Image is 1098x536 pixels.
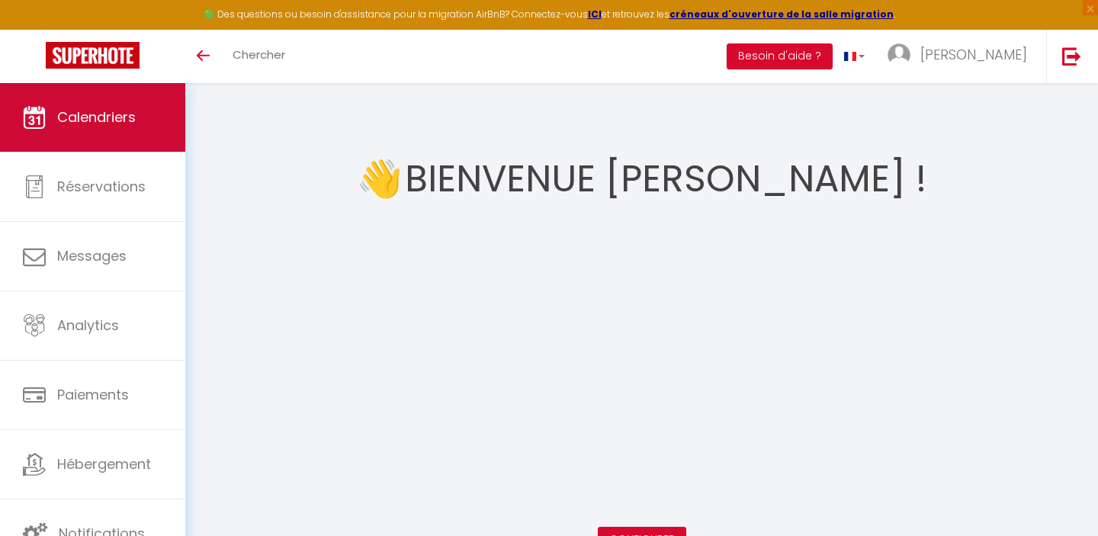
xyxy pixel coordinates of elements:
[1033,467,1087,525] iframe: Chat
[920,45,1027,64] span: [PERSON_NAME]
[57,246,127,265] span: Messages
[46,42,140,69] img: Super Booking
[57,454,151,473] span: Hébergement
[1062,47,1081,66] img: logout
[405,133,926,225] h1: Bienvenue [PERSON_NAME] !
[57,385,129,404] span: Paiements
[57,177,146,196] span: Réservations
[876,30,1046,83] a: ... [PERSON_NAME]
[727,43,833,69] button: Besoin d'aide ?
[221,30,297,83] a: Chercher
[588,8,602,21] a: ICI
[669,8,894,21] a: créneaux d'ouverture de la salle migration
[888,43,910,66] img: ...
[357,150,403,207] span: 👋
[57,108,136,127] span: Calendriers
[233,47,285,63] span: Chercher
[57,316,119,335] span: Analytics
[398,225,886,499] iframe: welcome-outil.mov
